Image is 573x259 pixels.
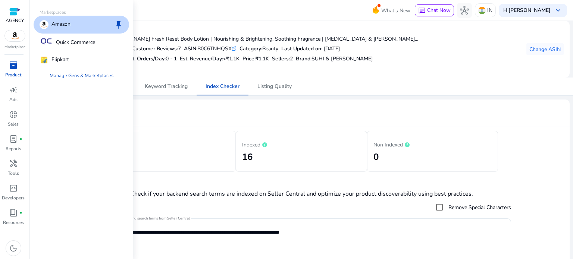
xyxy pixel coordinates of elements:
p: Non Indexed [373,140,492,149]
span: inventory_2 [9,61,18,70]
div: Beauty [239,45,278,53]
img: flipkart.svg [40,56,48,64]
button: Change ASIN [526,43,564,55]
b: ASIN: [184,45,197,52]
p: Flipkart [51,56,69,64]
span: chat [418,7,426,15]
span: campaign [9,85,18,94]
div: 7 [132,45,181,53]
span: code_blocks [9,184,18,193]
p: Ads [9,96,18,103]
h4: Suhi & [PERSON_NAME] Fresh Reset Body Lotion | Nourishing & Brightening, Soothing Fragrance | [ME... [91,36,418,42]
span: Brand [296,55,310,62]
label: Remove Special Characters [447,203,511,211]
span: ₹1.1K [256,55,269,62]
span: keep [114,20,123,29]
span: Change ASIN [529,45,561,53]
h2: 16 [242,152,361,162]
b: Last Updated on [281,45,321,52]
p: Developers [2,195,25,201]
span: fiber_manual_record [19,211,22,214]
a: Manage Geos & Marketplaces [44,69,119,82]
span: 0 - 1 [166,55,177,62]
p: Quick Commerce [56,38,95,46]
span: handyman [9,159,18,168]
button: chatChat Now [415,4,454,16]
p: Total [111,140,230,149]
b: Category: [239,45,262,52]
p: Sales [8,121,19,127]
span: Keyword Tracking [145,84,188,89]
img: amazon.svg [40,20,48,29]
span: What's New [381,4,410,17]
h2: 16 [111,152,230,162]
img: in.svg [478,7,486,14]
span: keyboard_arrow_down [554,6,563,15]
h5: Price: [242,56,269,62]
p: Marketplaces [34,9,129,16]
h4: Check if your backend search terms are indexed on Seller Central and optimize your product discov... [39,190,564,198]
h2: 0 [373,152,492,162]
span: Chat Now [427,7,451,14]
p: Tools [8,170,19,177]
h5: Est. Orders/Day: [127,56,177,62]
p: AGENCY [6,17,24,24]
p: Product [5,72,21,78]
button: hub [457,3,472,18]
b: [PERSON_NAME] [508,7,551,14]
img: amazon.svg [5,30,25,41]
span: lab_profile [9,135,18,143]
span: Index Checker [206,84,239,89]
div: : [DATE] [281,45,340,53]
p: Hi [503,8,551,13]
span: <₹1.1K [223,55,239,62]
p: Marketplace [4,44,25,50]
span: book_4 [9,208,18,217]
span: dark_mode [9,244,18,253]
h5: Est. Revenue/Day: [180,56,239,62]
p: Amazon [51,20,71,29]
b: Customer Reviews: [132,45,178,52]
span: SUHI & [PERSON_NAME] [311,55,373,62]
p: Indexed [242,140,361,149]
div: B0C6TNHQSX [184,45,237,53]
span: donut_small [9,110,18,119]
p: Reports [6,145,21,152]
img: QC-logo.svg [40,38,53,44]
span: Listing Quality [257,84,292,89]
h5: Sellers: [272,56,293,62]
span: hub [460,6,469,15]
mat-label: Copy and paste backend search terms from Seller Central [98,216,190,221]
p: Resources [3,219,24,226]
p: IN [487,4,492,17]
span: fiber_manual_record [19,138,22,140]
span: 2 [290,55,293,62]
h5: : [296,56,373,62]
